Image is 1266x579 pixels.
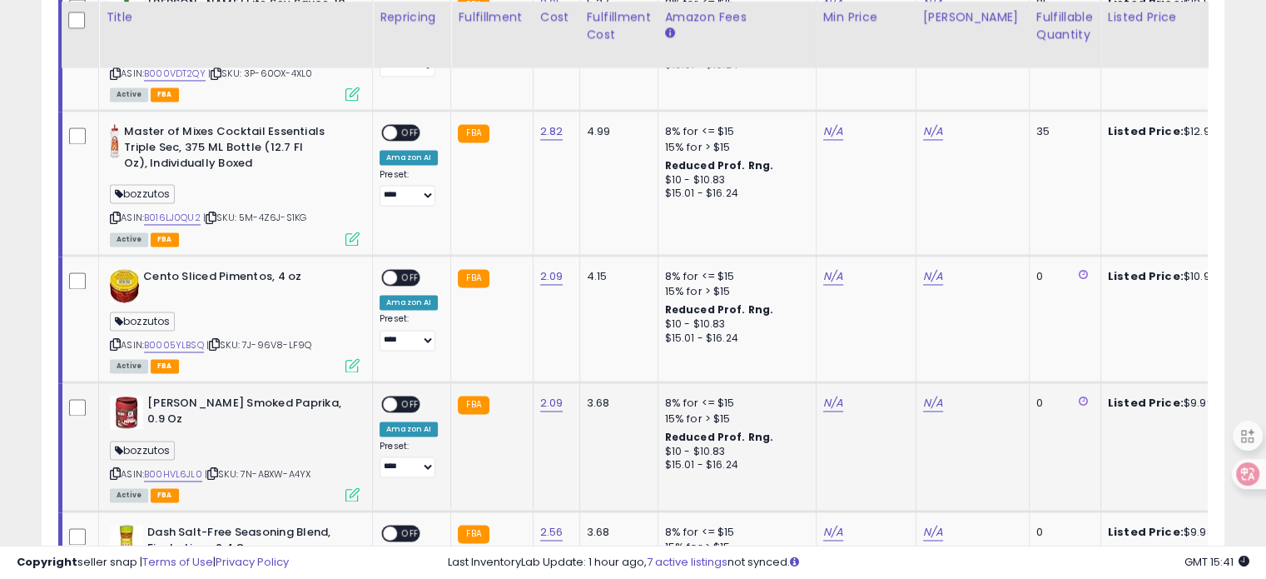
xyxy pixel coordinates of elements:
[216,554,289,570] a: Privacy Policy
[147,525,350,560] b: Dash Salt-Free Seasoning Blend, Fiesta Lime, 2.4 Ounce
[397,270,424,284] span: OFF
[151,87,179,102] span: FBA
[17,555,289,571] div: seller snap | |
[110,87,148,102] span: All listings currently available for purchase on Amazon
[540,123,563,140] a: 2.82
[923,8,1022,26] div: [PERSON_NAME]
[587,8,651,43] div: Fulfillment Cost
[647,554,727,570] a: 7 active listings
[110,184,175,203] span: bozzutos
[144,467,202,482] a: B00HVL6JL0
[823,8,909,26] div: Min Price
[1108,8,1252,26] div: Listed Price
[665,430,774,444] b: Reduced Prof. Rng.
[665,396,803,411] div: 8% for <= $15
[823,123,843,140] a: N/A
[144,211,201,225] a: B016LJ0QU2
[458,525,489,543] small: FBA
[151,488,179,502] span: FBA
[823,395,843,412] a: N/A
[1108,524,1184,540] b: Listed Price:
[147,396,350,431] b: [PERSON_NAME] Smoked Paprika, 0.9 Oz
[665,302,774,317] b: Reduced Prof. Rng.
[206,338,311,352] span: | SKU: 7J-96V8-LF9Q
[665,332,803,346] div: $15.01 - $16.24
[1036,124,1088,139] div: 35
[142,554,213,570] a: Terms of Use
[665,458,803,472] div: $15.01 - $16.24
[151,359,179,373] span: FBA
[665,124,803,139] div: 8% for <= $15
[1108,395,1184,411] b: Listed Price:
[448,555,1249,571] div: Last InventoryLab Update: 1 hour ago, not synced.
[205,467,310,481] span: | SKU: 7N-ABXW-A4YX
[110,269,139,302] img: 517KKd6cWML._SL40_.jpg
[665,26,675,41] small: Amazon Fees.
[1108,269,1246,284] div: $10.98
[380,150,438,165] div: Amazon AI
[110,441,175,460] span: bozzutos
[110,396,360,500] div: ASIN:
[458,269,489,287] small: FBA
[1036,8,1094,43] div: Fulfillable Quantity
[458,396,489,414] small: FBA
[1036,525,1088,540] div: 0
[380,8,444,26] div: Repricing
[110,525,143,558] img: 512RPLoCkuL._SL40_.jpg
[124,124,326,175] b: Master of Mixes Cocktail Essentials Triple Sec, 375 ML Bottle (12.7 Fl Oz), Individually Boxed
[665,173,803,187] div: $10 - $10.83
[665,140,803,155] div: 15% for > $15
[540,524,563,541] a: 2.56
[665,445,803,459] div: $10 - $10.83
[665,269,803,284] div: 8% for <= $15
[587,525,645,540] div: 3.68
[17,554,77,570] strong: Copyright
[923,123,943,140] a: N/A
[143,269,345,289] b: Cento Sliced Pimentos, 4 oz
[540,8,573,26] div: Cost
[1108,124,1246,139] div: $12.99
[110,232,148,247] span: All listings currently available for purchase on Amazon
[380,169,438,207] div: Preset:
[144,338,204,352] a: B0005YLBSQ
[1184,554,1249,570] span: 2025-09-15 15:41 GMT
[110,359,148,373] span: All listings currently available for purchase on Amazon
[110,269,360,372] div: ASIN:
[923,395,943,412] a: N/A
[110,124,120,157] img: 31HkRGmP3xL._SL40_.jpg
[540,268,563,285] a: 2.09
[587,396,645,411] div: 3.68
[106,8,365,26] div: Title
[458,8,525,26] div: Fulfillment
[665,187,803,201] div: $15.01 - $16.24
[397,527,424,541] span: OFF
[110,312,175,331] span: bozzutos
[587,269,645,284] div: 4.15
[923,524,943,541] a: N/A
[1108,268,1184,284] b: Listed Price:
[203,211,306,224] span: | SKU: 5M-4Z6J-S1KG
[397,126,424,140] span: OFF
[458,124,489,142] small: FBA
[823,524,843,541] a: N/A
[110,488,148,502] span: All listings currently available for purchase on Amazon
[151,232,179,247] span: FBA
[1108,396,1246,411] div: $9.99
[208,67,312,80] span: | SKU: 3P-60OX-4XL0
[665,158,774,172] b: Reduced Prof. Rng.
[110,124,360,243] div: ASIN:
[1108,525,1246,540] div: $9.98
[665,8,809,26] div: Amazon Fees
[665,412,803,427] div: 15% for > $15
[1036,269,1088,284] div: 0
[144,67,206,81] a: B000VDT2QY
[380,295,438,310] div: Amazon AI
[665,317,803,332] div: $10 - $10.83
[1036,396,1088,411] div: 0
[665,284,803,299] div: 15% for > $15
[823,268,843,285] a: N/A
[1108,123,1184,139] b: Listed Price:
[665,525,803,540] div: 8% for <= $15
[923,268,943,285] a: N/A
[380,422,438,437] div: Amazon AI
